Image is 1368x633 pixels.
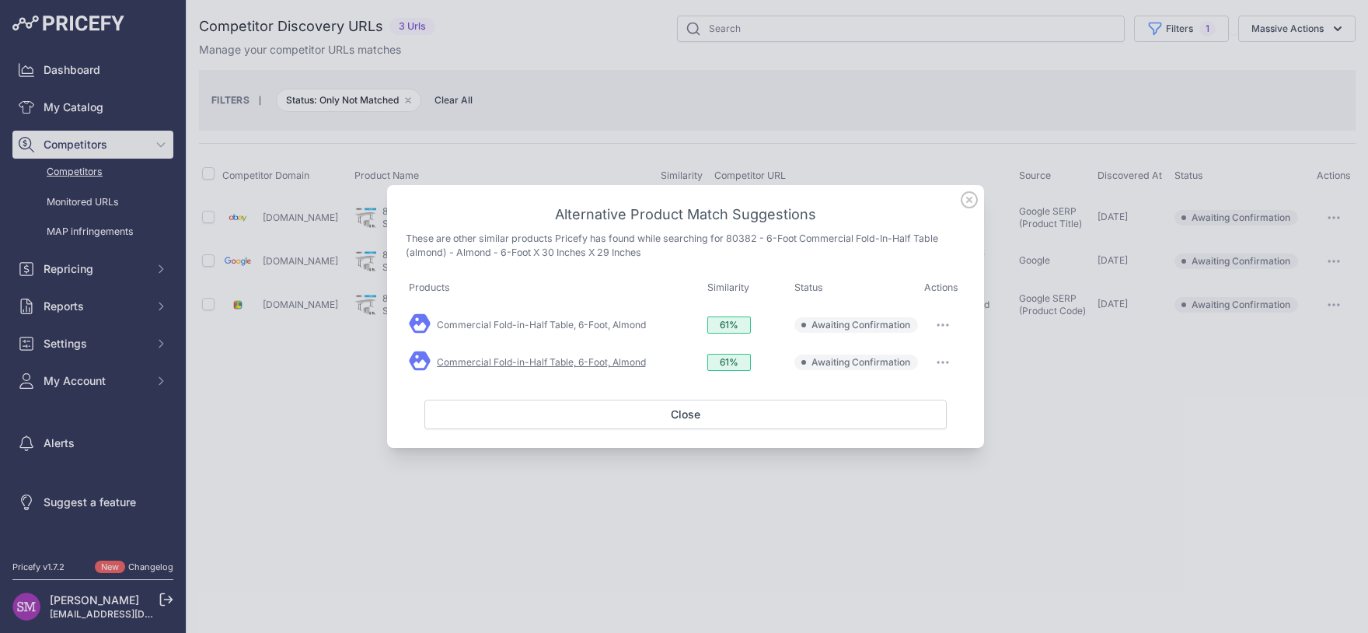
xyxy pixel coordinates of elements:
[707,354,751,371] span: 61%
[794,282,823,293] span: Status
[811,319,910,331] span: Awaiting Confirmation
[707,316,751,334] span: 61%
[924,282,958,293] span: Actions
[437,356,646,368] a: Commercial Fold-in-Half Table, 6-Foot, Almond
[424,400,947,429] button: Close
[437,319,646,330] a: Commercial Fold-in-Half Table, 6-Foot, Almond
[406,232,965,261] p: These are other similar products Pricefy has found while searching for 80382 - 6-Foot Commercial ...
[409,282,450,293] span: Products
[707,282,749,293] span: Similarity
[406,204,965,226] h3: Alternative Product Match Suggestions
[811,356,910,369] span: Awaiting Confirmation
